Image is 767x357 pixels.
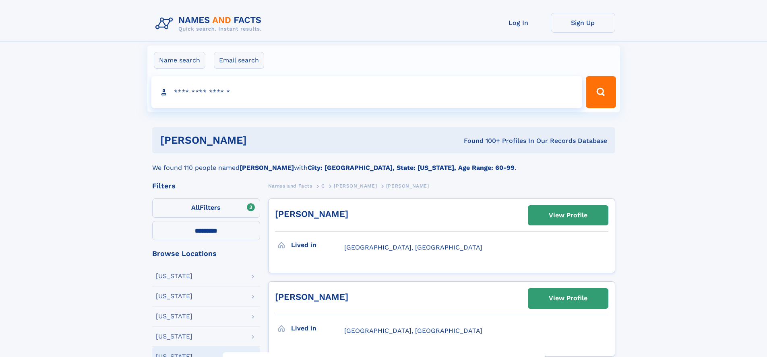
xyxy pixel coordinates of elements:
div: View Profile [549,289,587,307]
a: [PERSON_NAME] [334,181,377,191]
div: Found 100+ Profiles In Our Records Database [355,136,607,145]
span: [PERSON_NAME] [334,183,377,189]
h3: Lived in [291,322,344,335]
a: Sign Up [551,13,615,33]
div: [US_STATE] [156,293,192,299]
span: All [191,204,200,211]
div: We found 110 people named with . [152,153,615,173]
span: [GEOGRAPHIC_DATA], [GEOGRAPHIC_DATA] [344,327,482,334]
div: [US_STATE] [156,333,192,340]
span: [PERSON_NAME] [386,183,429,189]
b: City: [GEOGRAPHIC_DATA], State: [US_STATE], Age Range: 60-99 [308,164,515,171]
a: Names and Facts [268,181,312,191]
button: Search Button [586,76,616,108]
h3: Lived in [291,238,344,252]
span: C [321,183,325,189]
a: Log In [486,13,551,33]
a: View Profile [528,289,608,308]
label: Filters [152,198,260,218]
a: C [321,181,325,191]
img: Logo Names and Facts [152,13,268,35]
input: search input [151,76,583,108]
label: Name search [154,52,205,69]
div: Filters [152,182,260,190]
span: [GEOGRAPHIC_DATA], [GEOGRAPHIC_DATA] [344,244,482,251]
h1: [PERSON_NAME] [160,135,356,145]
a: [PERSON_NAME] [275,209,348,219]
div: [US_STATE] [156,273,192,279]
a: [PERSON_NAME] [275,292,348,302]
div: Browse Locations [152,250,260,257]
b: [PERSON_NAME] [240,164,294,171]
div: View Profile [549,206,587,225]
a: View Profile [528,206,608,225]
label: Email search [214,52,264,69]
div: [US_STATE] [156,313,192,320]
